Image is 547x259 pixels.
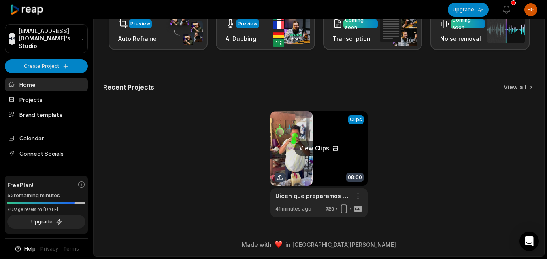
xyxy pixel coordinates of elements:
[7,215,85,229] button: Upgrade
[5,146,88,161] span: Connect Socials
[19,27,78,50] p: [EMAIL_ADDRESS][DOMAIN_NAME]'s Studio
[226,34,259,43] h3: AI Dubbing
[166,14,203,45] img: auto_reframe.png
[5,108,88,121] a: Brand template
[40,245,58,253] a: Privacy
[273,12,310,47] img: ai_dubbing.png
[5,59,88,73] button: Create Project
[275,241,282,248] img: heart emoji
[118,34,157,43] h3: Auto Reframe
[275,192,350,200] a: Dicen que preparamos comida como para darle de comer a un ejército
[14,245,36,253] button: Help
[333,34,378,43] h3: Transcription
[130,20,150,27] div: Preview
[345,17,376,31] div: Coming soon
[452,17,483,31] div: Coming soon
[5,78,88,91] a: Home
[63,245,79,253] a: Terms
[7,192,85,200] div: 52 remaining minutes
[7,206,85,213] div: *Usage resets on [DATE]
[440,34,485,43] h3: Noise removal
[101,240,537,249] div: Made with in [GEOGRAPHIC_DATA][PERSON_NAME]
[24,245,36,253] span: Help
[448,3,489,17] button: Upgrade
[5,131,88,145] a: Calendar
[238,20,258,27] div: Preview
[103,83,154,91] h2: Recent Projects
[519,232,539,251] div: Open Intercom Messenger
[487,15,525,43] img: noise_removal.png
[380,12,417,46] img: transcription.png
[7,181,34,189] span: Free Plan!
[5,93,88,106] a: Projects
[504,83,526,91] a: View all
[9,33,15,45] div: HS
